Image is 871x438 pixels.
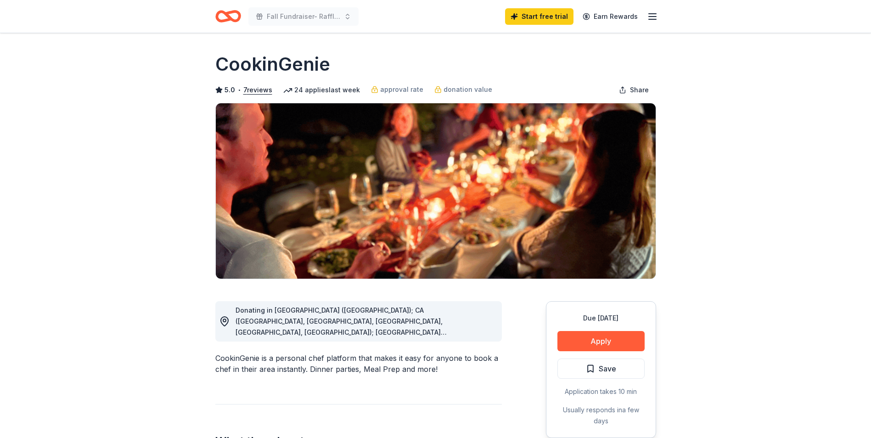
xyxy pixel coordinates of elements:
[283,84,360,95] div: 24 applies last week
[599,363,616,375] span: Save
[630,84,649,95] span: Share
[505,8,573,25] a: Start free trial
[577,8,643,25] a: Earn Rewards
[444,84,492,95] span: donation value
[216,103,656,279] img: Image for CookinGenie
[215,353,502,375] div: CookinGenie is a personal chef platform that makes it easy for anyone to book a chef in their are...
[237,86,241,94] span: •
[380,84,423,95] span: approval rate
[243,84,272,95] button: 7reviews
[371,84,423,95] a: approval rate
[612,81,656,99] button: Share
[434,84,492,95] a: donation value
[557,313,645,324] div: Due [DATE]
[215,6,241,27] a: Home
[557,359,645,379] button: Save
[248,7,359,26] button: Fall Fundraiser- Raffle Basket
[557,404,645,427] div: Usually responds in a few days
[557,386,645,397] div: Application takes 10 min
[267,11,340,22] span: Fall Fundraiser- Raffle Basket
[557,331,645,351] button: Apply
[215,51,330,77] h1: CookinGenie
[225,84,235,95] span: 5.0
